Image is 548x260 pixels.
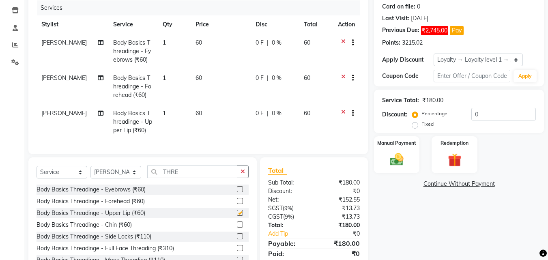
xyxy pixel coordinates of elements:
button: Pay [450,26,464,35]
div: ₹13.73 [314,204,366,213]
input: Enter Offer / Coupon Code [434,70,510,82]
div: Body Basics Threadinge - Full Face Threading (₹310) [37,244,174,253]
span: 0 F [256,109,264,118]
div: ₹152.55 [314,196,366,204]
div: ₹0 [314,187,366,196]
div: Apply Discount [382,56,433,64]
input: Search or Scan [147,165,237,178]
div: ₹0 [323,230,366,238]
th: Service [108,15,158,34]
th: Action [333,15,360,34]
span: Body Basics Threadinge - Upper Lip (₹60) [113,110,152,134]
th: Total [299,15,333,34]
div: Body Basics Threadinge - Forehead (₹60) [37,197,145,206]
div: ( ) [262,213,314,221]
div: ₹180.00 [314,178,366,187]
div: ₹180.00 [314,239,366,248]
th: Stylist [37,15,108,34]
span: | [267,39,269,47]
span: 0 F [256,74,264,82]
div: ( ) [262,204,314,213]
th: Disc [251,15,299,34]
div: Service Total: [382,96,419,105]
span: [PERSON_NAME] [41,110,87,117]
span: SGST [268,204,283,212]
span: 9% [285,213,292,220]
div: Coupon Code [382,72,433,80]
div: Points: [382,39,400,47]
div: ₹0 [314,249,366,258]
span: 9% [284,205,292,211]
div: Payable: [262,239,314,248]
div: [DATE] [411,14,428,23]
div: Net: [262,196,314,204]
span: 0 % [272,109,282,118]
div: Body Basics Threadinge - Chin (₹60) [37,221,132,229]
div: Sub Total: [262,178,314,187]
div: 0 [417,2,420,11]
div: Body Basics Threadinge - Upper Lip (₹60) [37,209,145,217]
div: Paid: [262,249,314,258]
div: Body Basics Threadinge - Side Locks (₹110) [37,232,151,241]
div: 3215.02 [402,39,423,47]
span: CGST [268,213,283,220]
span: 0 % [272,39,282,47]
span: 60 [196,39,202,46]
th: Price [191,15,251,34]
div: ₹180.00 [314,221,366,230]
span: Total [268,166,287,175]
span: 60 [196,110,202,117]
span: | [267,109,269,118]
label: Fixed [421,120,434,128]
div: Discount: [382,110,407,119]
div: Card on file: [382,2,415,11]
span: 1 [163,74,166,82]
span: 0 F [256,39,264,47]
span: 60 [196,74,202,82]
span: ₹2,745.00 [421,26,448,35]
span: 60 [304,74,310,82]
span: | [267,74,269,82]
div: ₹180.00 [422,96,443,105]
span: 60 [304,110,310,117]
img: _gift.svg [444,152,466,168]
label: Manual Payment [377,140,416,147]
div: Services [37,0,366,15]
span: 1 [163,110,166,117]
a: Add Tip [262,230,322,238]
div: Body Basics Threadinge - Eyebrows (₹60) [37,185,146,194]
div: ₹13.73 [314,213,366,221]
img: _cash.svg [386,152,408,167]
label: Percentage [421,110,447,117]
div: Previous Due: [382,26,419,35]
label: Redemption [441,140,468,147]
span: 60 [304,39,310,46]
span: Body Basics Threadinge - Forehead (₹60) [113,74,151,99]
span: [PERSON_NAME] [41,39,87,46]
span: 1 [163,39,166,46]
div: Last Visit: [382,14,409,23]
span: [PERSON_NAME] [41,74,87,82]
span: Body Basics Threadinge - Eyebrows (₹60) [113,39,151,63]
div: Discount: [262,187,314,196]
div: Total: [262,221,314,230]
button: Apply [514,70,537,82]
span: 0 % [272,74,282,82]
a: Continue Without Payment [376,180,542,188]
th: Qty [158,15,191,34]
